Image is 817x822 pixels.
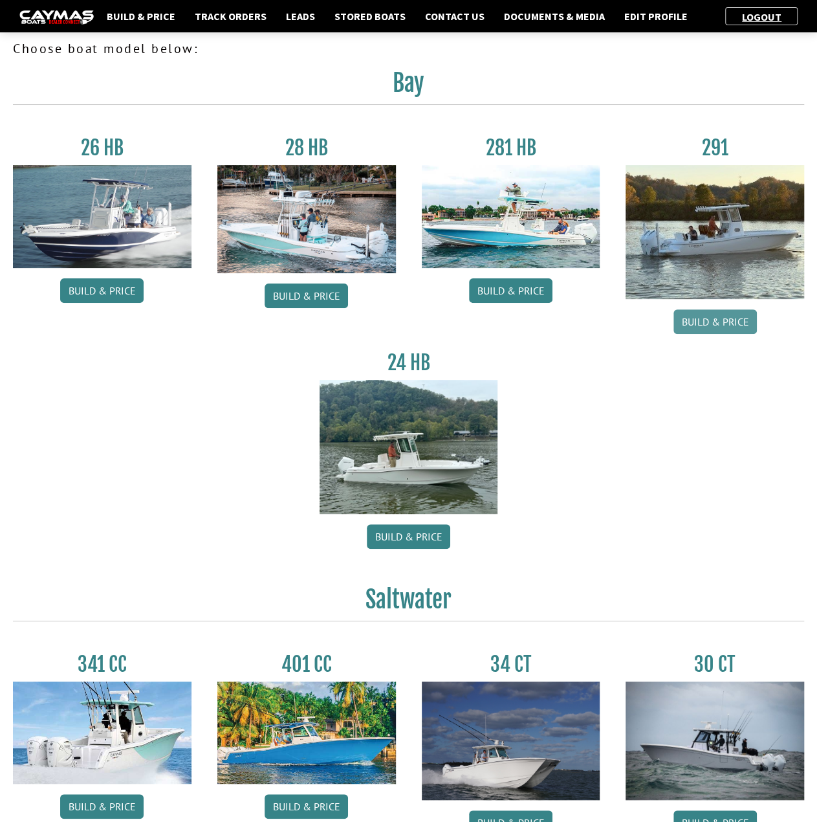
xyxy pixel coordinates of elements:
[13,682,191,784] img: 341CC-thumbjpg.jpg
[217,682,396,784] img: 401CC_thumb.pg.jpg
[217,165,396,273] img: 28_hb_thumbnail_for_caymas_connect.jpg
[217,136,396,160] h3: 28 HB
[673,309,757,334] a: Build & Price
[626,136,804,160] h3: 291
[265,283,348,308] a: Build & Price
[13,165,191,268] img: 26_new_photo_resized.jpg
[735,10,788,23] a: Logout
[422,652,600,676] h3: 34 CT
[320,380,498,514] img: 24_HB_thumbnail.jpg
[626,165,804,299] img: 291_Thumbnail.jpg
[626,682,804,801] img: 30_CT_photo_shoot_for_caymas_connect.jpg
[626,652,804,676] h3: 30 CT
[100,8,182,25] a: Build & Price
[328,8,412,25] a: Stored Boats
[265,794,348,819] a: Build & Price
[422,165,600,268] img: 28-hb-twin.jpg
[320,351,498,375] h3: 24 HB
[60,278,144,303] a: Build & Price
[497,8,611,25] a: Documents & Media
[13,652,191,676] h3: 341 CC
[469,278,552,303] a: Build & Price
[422,682,600,801] img: Caymas_34_CT_pic_1.jpg
[217,652,396,676] h3: 401 CC
[422,136,600,160] h3: 281 HB
[188,8,273,25] a: Track Orders
[13,136,191,160] h3: 26 HB
[279,8,321,25] a: Leads
[367,524,450,549] a: Build & Price
[618,8,694,25] a: Edit Profile
[13,39,804,58] p: Choose boat model below:
[13,585,804,621] h2: Saltwater
[19,10,94,24] img: caymas-dealer-connect-2ed40d3bc7270c1d8d7ffb4b79bf05adc795679939227970def78ec6f6c03838.gif
[60,794,144,819] a: Build & Price
[419,8,491,25] a: Contact Us
[13,69,804,105] h2: Bay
